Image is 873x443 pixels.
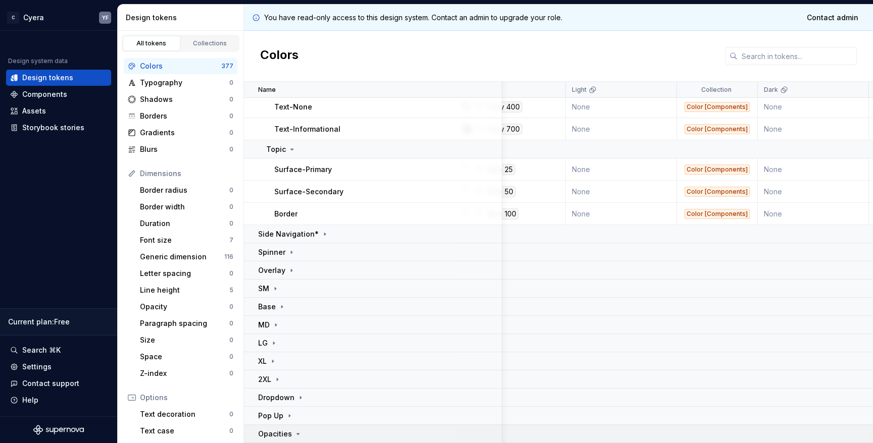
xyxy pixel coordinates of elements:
[274,187,344,197] p: Surface-Secondary
[258,86,276,94] p: Name
[136,232,237,248] a: Font size7
[2,7,115,28] button: CCyeraYF
[136,315,237,331] a: Paragraph spacing0
[229,112,233,120] div: 0
[136,249,237,265] a: Generic dimension116
[6,392,111,408] button: Help
[738,47,857,65] input: Search in tokens...
[124,91,237,107] a: Shadows0
[140,252,224,262] div: Generic dimension
[140,78,229,88] div: Typography
[124,58,237,74] a: Colors377
[758,181,869,203] td: None
[124,75,237,91] a: Typography0
[224,253,233,261] div: 116
[23,13,44,23] div: Cyera
[136,406,237,422] a: Text decoration0
[6,359,111,375] a: Settings
[229,95,233,103] div: 0
[136,182,237,198] a: Border radius0
[140,202,229,212] div: Border width
[140,144,229,154] div: Blurs
[136,423,237,439] a: Text case0
[140,352,229,362] div: Space
[566,203,677,225] td: None
[140,94,229,104] div: Shadows
[140,128,229,138] div: Gradients
[258,374,271,384] p: 2XL
[140,368,229,378] div: Z-index
[266,144,286,154] p: Topic
[229,269,233,278] div: 0
[566,96,677,118] td: None
[229,410,233,418] div: 0
[258,320,270,330] p: MD
[140,426,229,436] div: Text case
[136,282,237,298] a: Line height5
[6,103,111,119] a: Assets
[685,164,750,175] div: Color [Components]
[258,429,292,439] p: Opacities
[758,118,869,140] td: None
[229,219,233,228] div: 0
[140,268,229,279] div: Letter spacing
[229,427,233,435] div: 0
[140,185,229,195] div: Border radius
[258,265,285,275] p: Overlay
[6,375,111,392] button: Contact support
[126,13,239,23] div: Design tokens
[274,124,341,134] p: Text-Informational
[229,79,233,87] div: 0
[22,378,79,389] div: Contact support
[7,12,19,24] div: C
[140,409,229,419] div: Text decoration
[229,319,233,327] div: 0
[140,285,229,295] div: Line height
[22,362,52,372] div: Settings
[22,345,61,355] div: Search ⌘K
[258,356,267,366] p: XL
[274,102,312,112] p: Text-None
[229,145,233,153] div: 0
[229,369,233,377] div: 0
[229,286,233,294] div: 5
[136,265,237,282] a: Letter spacing0
[258,302,276,312] p: Base
[8,317,109,327] div: Current plan : Free
[229,129,233,137] div: 0
[185,39,235,47] div: Collections
[566,181,677,203] td: None
[6,120,111,136] a: Storybook stories
[274,164,332,175] p: Surface-Primary
[140,318,229,328] div: Paragraph spacing
[136,332,237,348] a: Size0
[229,303,233,311] div: 0
[258,229,319,239] p: Side Navigation*
[124,125,237,141] a: Gradients0
[685,187,750,197] div: Color [Components]
[140,61,221,71] div: Colors
[258,411,283,421] p: Pop Up
[764,86,778,94] p: Dark
[33,425,84,435] svg: Supernova Logo
[136,199,237,215] a: Border width0
[685,102,750,112] div: Color [Components]
[566,118,677,140] td: None
[229,186,233,194] div: 0
[758,158,869,181] td: None
[124,108,237,124] a: Borders0
[22,73,73,83] div: Design tokens
[136,299,237,315] a: Opacity0
[229,236,233,244] div: 7
[140,111,229,121] div: Borders
[22,89,67,99] div: Components
[126,39,177,47] div: All tokens
[258,284,269,294] p: SM
[22,395,38,405] div: Help
[758,203,869,225] td: None
[140,235,229,245] div: Font size
[6,86,111,102] a: Components
[701,86,732,94] p: Collection
[800,9,865,27] a: Contact admin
